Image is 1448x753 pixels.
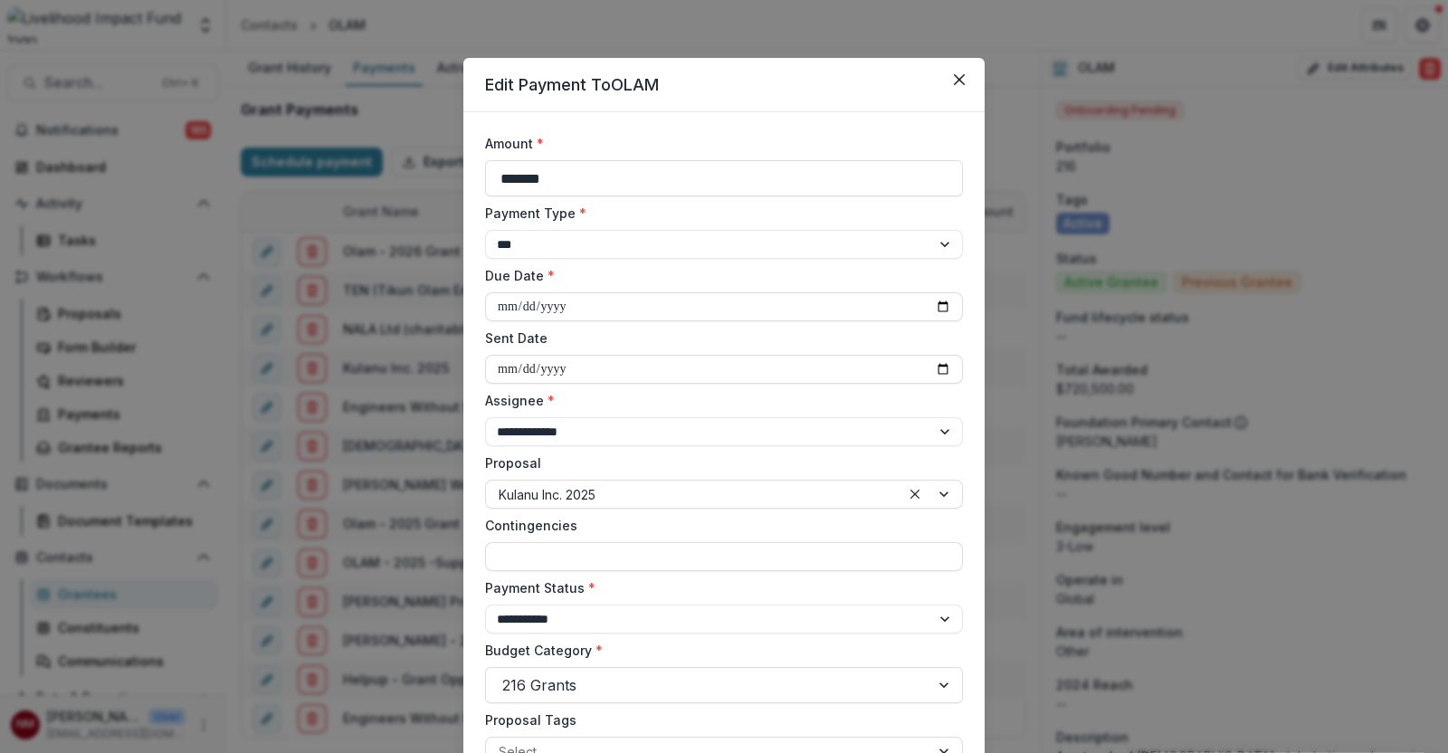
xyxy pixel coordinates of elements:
label: Payment Type [485,204,952,223]
label: Payment Status [485,578,952,597]
div: Clear selected options [904,483,926,505]
label: Due Date [485,266,952,285]
label: Proposal [485,453,952,472]
button: Close [945,65,974,94]
label: Proposal Tags [485,710,952,729]
header: Edit Payment To OLAM [463,58,985,112]
label: Budget Category [485,641,952,660]
label: Amount [485,134,952,153]
label: Contingencies [485,516,952,535]
label: Assignee [485,391,952,410]
label: Sent Date [485,329,952,348]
